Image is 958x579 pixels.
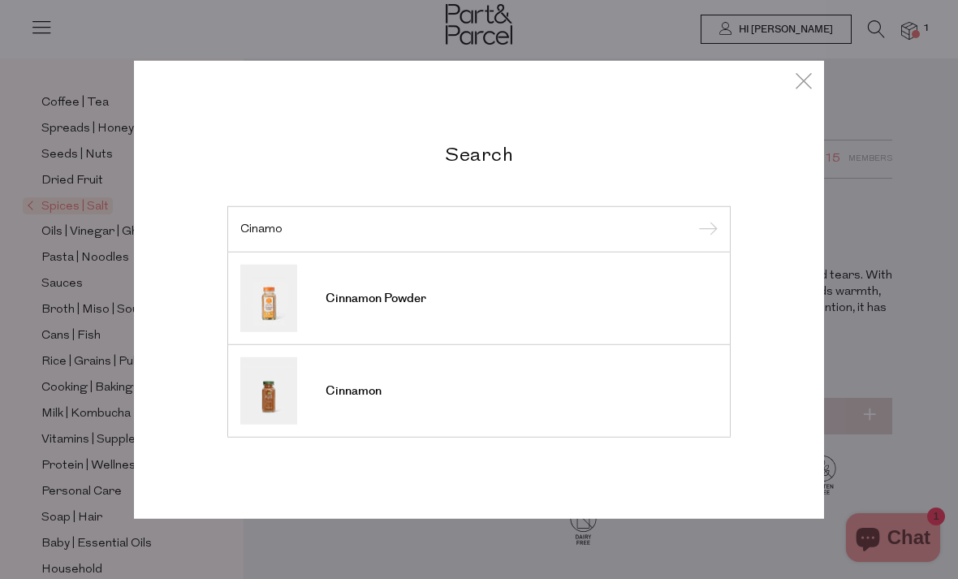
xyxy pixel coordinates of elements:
img: Cinnamon [240,357,297,425]
span: Cinnamon Powder [326,291,426,307]
h2: Search [227,141,731,165]
input: Search [240,223,718,235]
img: Cinnamon Powder [240,265,297,332]
span: Cinnamon [326,383,382,400]
a: Cinnamon Powder [240,265,718,332]
a: Cinnamon [240,357,718,425]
